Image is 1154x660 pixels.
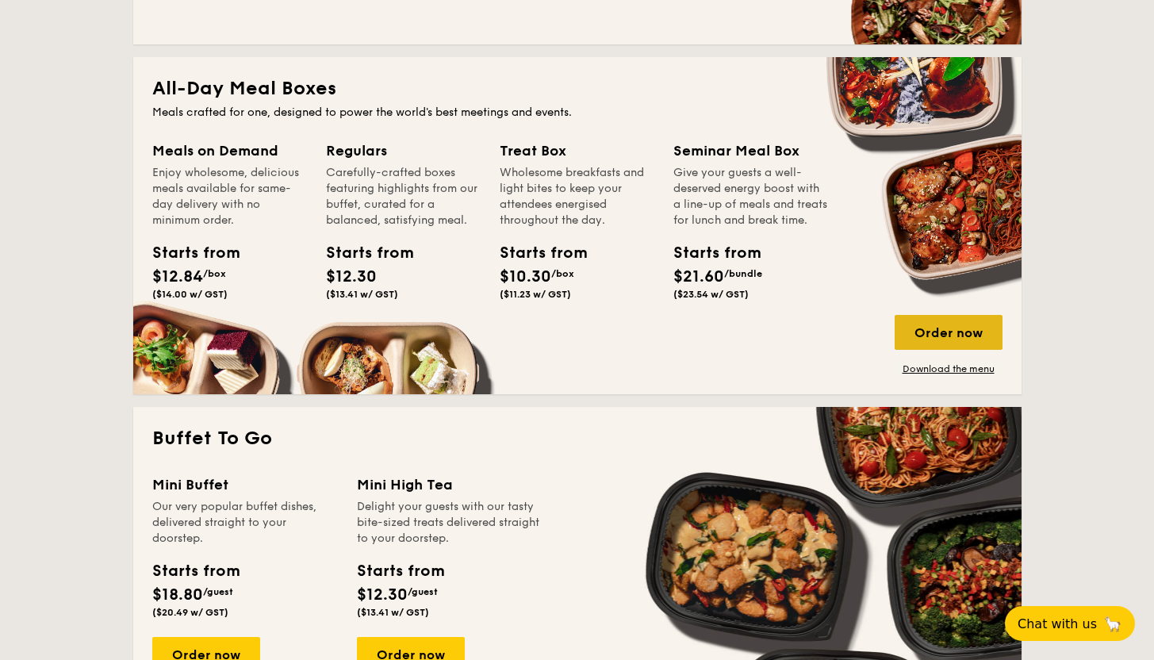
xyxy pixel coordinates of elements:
[357,607,429,618] span: ($13.41 w/ GST)
[326,267,377,286] span: $12.30
[1103,615,1122,633] span: 🦙
[357,559,443,583] div: Starts from
[152,607,228,618] span: ($20.49 w/ GST)
[152,289,228,300] span: ($14.00 w/ GST)
[1018,616,1097,631] span: Chat with us
[152,241,224,265] div: Starts from
[1005,606,1135,641] button: Chat with us🦙
[673,289,749,300] span: ($23.54 w/ GST)
[326,165,481,228] div: Carefully-crafted boxes featuring highlights from our buffet, curated for a balanced, satisfying ...
[673,241,745,265] div: Starts from
[152,76,1003,102] h2: All-Day Meal Boxes
[500,241,571,265] div: Starts from
[152,165,307,228] div: Enjoy wholesome, delicious meals available for same-day delivery with no minimum order.
[152,499,338,547] div: Our very popular buffet dishes, delivered straight to your doorstep.
[152,559,239,583] div: Starts from
[724,268,762,279] span: /bundle
[408,586,438,597] span: /guest
[673,165,828,228] div: Give your guests a well-deserved energy boost with a line-up of meals and treats for lunch and br...
[152,267,203,286] span: $12.84
[357,585,408,604] span: $12.30
[152,105,1003,121] div: Meals crafted for one, designed to power the world's best meetings and events.
[500,140,654,162] div: Treat Box
[673,267,724,286] span: $21.60
[500,165,654,228] div: Wholesome breakfasts and light bites to keep your attendees energised throughout the day.
[326,241,397,265] div: Starts from
[152,140,307,162] div: Meals on Demand
[673,140,828,162] div: Seminar Meal Box
[152,474,338,496] div: Mini Buffet
[203,586,233,597] span: /guest
[152,426,1003,451] h2: Buffet To Go
[326,140,481,162] div: Regulars
[500,267,551,286] span: $10.30
[326,289,398,300] span: ($13.41 w/ GST)
[895,315,1003,350] div: Order now
[152,585,203,604] span: $18.80
[895,363,1003,375] a: Download the menu
[357,499,542,547] div: Delight your guests with our tasty bite-sized treats delivered straight to your doorstep.
[203,268,226,279] span: /box
[500,289,571,300] span: ($11.23 w/ GST)
[551,268,574,279] span: /box
[357,474,542,496] div: Mini High Tea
